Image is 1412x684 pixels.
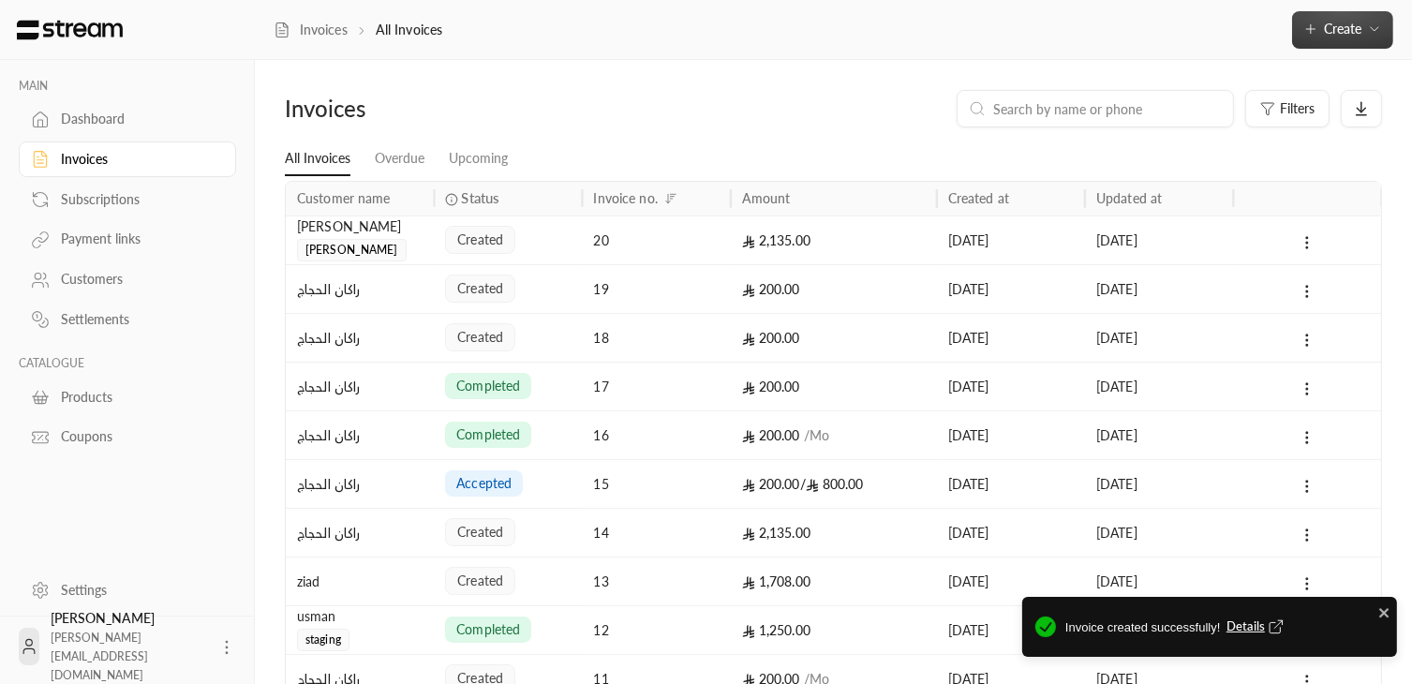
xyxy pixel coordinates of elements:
[1292,11,1393,49] button: Create
[948,460,1074,508] div: [DATE]
[742,606,926,654] div: 1,250.00
[660,187,682,210] button: Sort
[993,98,1222,119] input: Search by name or phone
[594,558,720,605] div: 13
[1096,265,1222,313] div: [DATE]
[948,265,1074,313] div: [DATE]
[594,190,658,206] div: Invoice no.
[1096,314,1222,362] div: [DATE]
[948,363,1074,410] div: [DATE]
[948,190,1009,206] div: Created at
[61,150,213,169] div: Invoices
[1281,102,1315,115] span: Filters
[61,110,213,128] div: Dashboard
[1226,617,1288,636] button: Details
[376,21,443,39] p: All Invoices
[19,356,236,371] p: CATALOGUE
[297,460,423,508] div: راكان الحجاج
[51,609,206,684] div: [PERSON_NAME]
[19,419,236,455] a: Coupons
[61,581,213,600] div: Settings
[297,629,349,651] span: staging
[1096,216,1222,264] div: [DATE]
[742,216,926,264] div: 2,135.00
[449,142,508,175] a: Upcoming
[1096,460,1222,508] div: [DATE]
[594,265,720,313] div: 19
[948,558,1074,605] div: [DATE]
[375,142,424,175] a: Overdue
[594,314,720,362] div: 18
[297,411,423,459] div: راكان الحجاج
[742,190,791,206] div: Amount
[1245,90,1330,127] button: Filters
[456,377,520,395] span: completed
[61,310,213,329] div: Settlements
[594,363,720,410] div: 17
[297,265,423,313] div: راكان الحجاج
[742,363,926,410] div: 200.00
[594,460,720,508] div: 15
[594,509,720,557] div: 14
[19,101,236,138] a: Dashboard
[19,79,236,94] p: MAIN
[456,474,512,493] span: accepted
[19,572,236,608] a: Settings
[297,190,391,206] div: Customer name
[19,261,236,298] a: Customers
[457,572,503,590] span: created
[594,606,720,654] div: 12
[948,216,1074,264] div: [DATE]
[457,279,503,298] span: created
[1378,602,1391,621] button: close
[1065,617,1384,639] span: Invoice created successfully!
[19,181,236,217] a: Subscriptions
[19,302,236,338] a: Settlements
[297,314,423,362] div: راكان الحجاج
[1096,411,1222,459] div: [DATE]
[297,239,407,261] span: [PERSON_NAME]
[15,20,125,40] img: Logo
[1096,190,1162,206] div: Updated at
[19,379,236,415] a: Products
[948,509,1074,557] div: [DATE]
[457,523,503,542] span: created
[61,388,213,407] div: Products
[1096,363,1222,410] div: [DATE]
[285,142,350,176] a: All Invoices
[804,427,829,443] span: / Mo
[61,427,213,446] div: Coupons
[61,190,213,209] div: Subscriptions
[297,363,423,410] div: راكان الحجاج
[297,509,423,557] div: راكان الحجاج
[61,270,213,289] div: Customers
[51,631,148,682] span: [PERSON_NAME][EMAIL_ADDRESS][DOMAIN_NAME]
[19,221,236,258] a: Payment links
[948,606,1074,654] div: [DATE]
[297,606,423,627] div: usman
[742,460,926,508] div: 800.00
[457,328,503,347] span: created
[1096,509,1222,557] div: [DATE]
[61,230,213,248] div: Payment links
[594,411,720,459] div: 16
[297,558,423,605] div: ziad
[742,265,926,313] div: 200.00
[456,425,520,444] span: completed
[948,411,1074,459] div: [DATE]
[274,21,348,39] a: Invoices
[742,509,926,557] div: 2,135.00
[742,558,926,605] div: 1,708.00
[1096,558,1222,605] div: [DATE]
[594,216,720,264] div: 20
[285,94,545,124] div: Invoices
[462,188,499,208] span: Status
[456,620,520,639] span: completed
[1324,21,1361,37] span: Create
[274,21,442,39] nav: breadcrumb
[742,314,926,362] div: 200.00
[297,216,423,237] div: [PERSON_NAME]
[457,230,503,249] span: created
[948,314,1074,362] div: [DATE]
